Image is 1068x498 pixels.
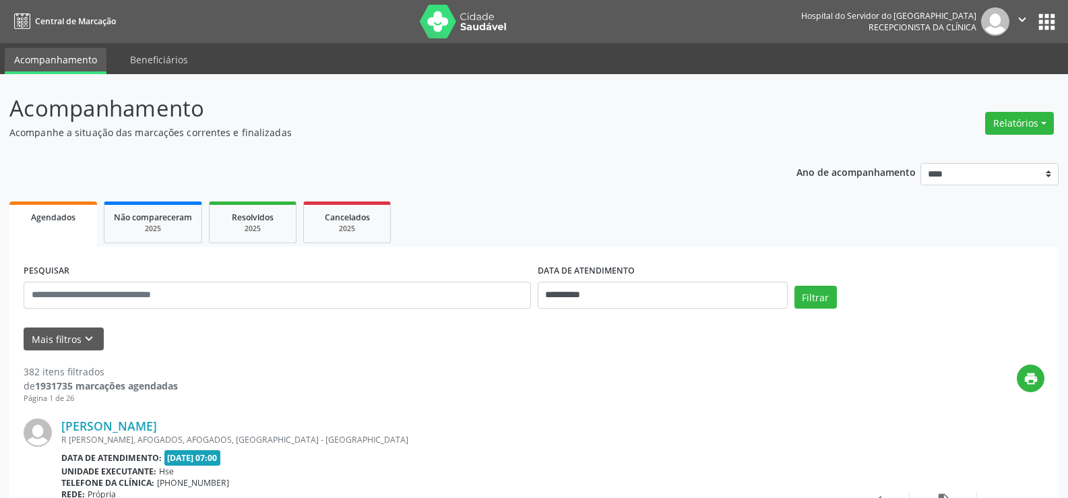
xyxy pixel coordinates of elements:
[796,163,916,180] p: Ano de acompanhamento
[5,48,106,74] a: Acompanhamento
[61,466,156,477] b: Unidade executante:
[61,418,157,433] a: [PERSON_NAME]
[159,466,174,477] span: Hse
[9,10,116,32] a: Central de Marcação
[538,261,635,282] label: DATA DE ATENDIMENTO
[794,286,837,309] button: Filtrar
[24,379,178,393] div: de
[801,10,976,22] div: Hospital do Servidor do [GEOGRAPHIC_DATA]
[9,125,744,139] p: Acompanhe a situação das marcações correntes e finalizadas
[1017,365,1044,392] button: print
[869,22,976,33] span: Recepcionista da clínica
[164,450,221,466] span: [DATE] 07:00
[35,15,116,27] span: Central de Marcação
[82,332,96,346] i: keyboard_arrow_down
[1009,7,1035,36] button: 
[61,477,154,489] b: Telefone da clínica:
[24,365,178,379] div: 382 itens filtrados
[325,212,370,223] span: Cancelados
[24,393,178,404] div: Página 1 de 26
[1024,371,1038,386] i: print
[24,418,52,447] img: img
[114,224,192,234] div: 2025
[313,224,381,234] div: 2025
[157,477,229,489] span: [PHONE_NUMBER]
[985,112,1054,135] button: Relatórios
[1015,12,1030,27] i: 
[35,379,178,392] strong: 1931735 marcações agendadas
[232,212,274,223] span: Resolvidos
[219,224,286,234] div: 2025
[9,92,744,125] p: Acompanhamento
[24,328,104,351] button: Mais filtroskeyboard_arrow_down
[24,261,69,282] label: PESQUISAR
[1035,10,1059,34] button: apps
[61,434,842,445] div: R [PERSON_NAME], AFOGADOS, AFOGADOS, [GEOGRAPHIC_DATA] - [GEOGRAPHIC_DATA]
[114,212,192,223] span: Não compareceram
[31,212,75,223] span: Agendados
[121,48,197,71] a: Beneficiários
[61,452,162,464] b: Data de atendimento:
[981,7,1009,36] img: img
